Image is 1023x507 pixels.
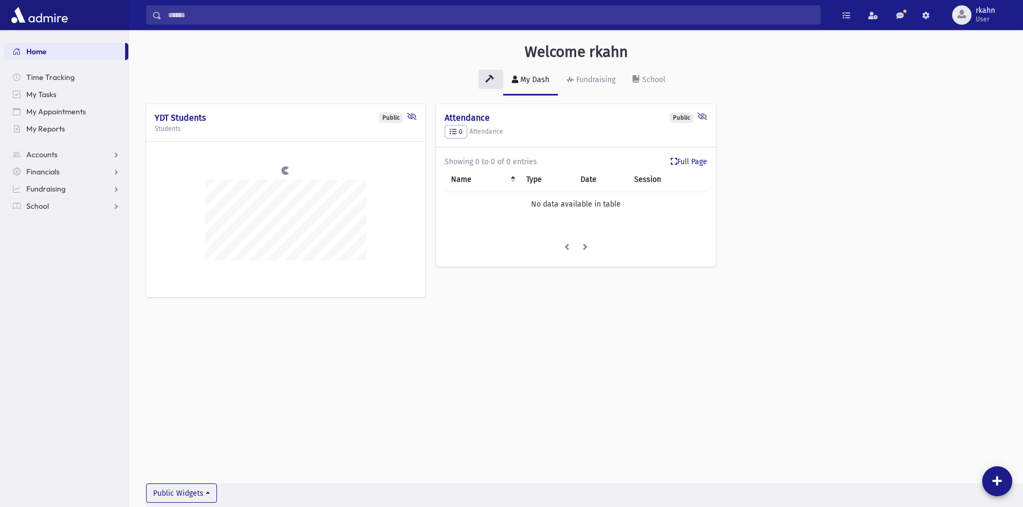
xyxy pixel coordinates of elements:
h5: Attendance [445,125,707,139]
th: Session [628,167,707,192]
span: User [976,15,995,24]
a: Financials [4,163,128,180]
span: My Appointments [26,107,86,116]
th: Name [445,167,520,192]
a: Time Tracking [4,69,128,86]
a: My Tasks [4,86,128,103]
span: Accounts [26,150,57,159]
div: Fundraising [574,75,615,84]
a: School [4,197,128,215]
span: rkahn [976,6,995,15]
span: Time Tracking [26,72,75,82]
button: 0 [445,125,467,139]
span: 0 [449,128,462,136]
a: Full Page [671,156,707,167]
a: My Reports [4,120,128,137]
div: School [640,75,665,84]
span: School [26,201,49,211]
a: My Dash [503,65,558,95]
img: AdmirePro [9,4,70,26]
span: My Tasks [26,90,56,99]
span: My Reports [26,124,65,134]
h4: Attendance [445,113,707,123]
span: Financials [26,167,60,177]
a: Accounts [4,146,128,163]
div: My Dash [518,75,549,84]
input: Search [162,5,820,25]
span: Fundraising [26,184,66,194]
th: Date [574,167,628,192]
h5: Students [155,125,417,133]
a: My Appointments [4,103,128,120]
a: Fundraising [558,65,624,95]
h3: Welcome rkahn [525,43,628,61]
div: Showing 0 to 0 of 0 entries [445,156,707,167]
a: Home [4,43,125,60]
div: Public [670,113,693,123]
button: Public Widgets [146,483,217,503]
th: Type [520,167,574,192]
td: No data available in table [445,192,707,217]
a: School [624,65,674,95]
div: Public [379,113,403,123]
span: Home [26,47,47,56]
h4: YDT Students [155,113,417,123]
a: Fundraising [4,180,128,197]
